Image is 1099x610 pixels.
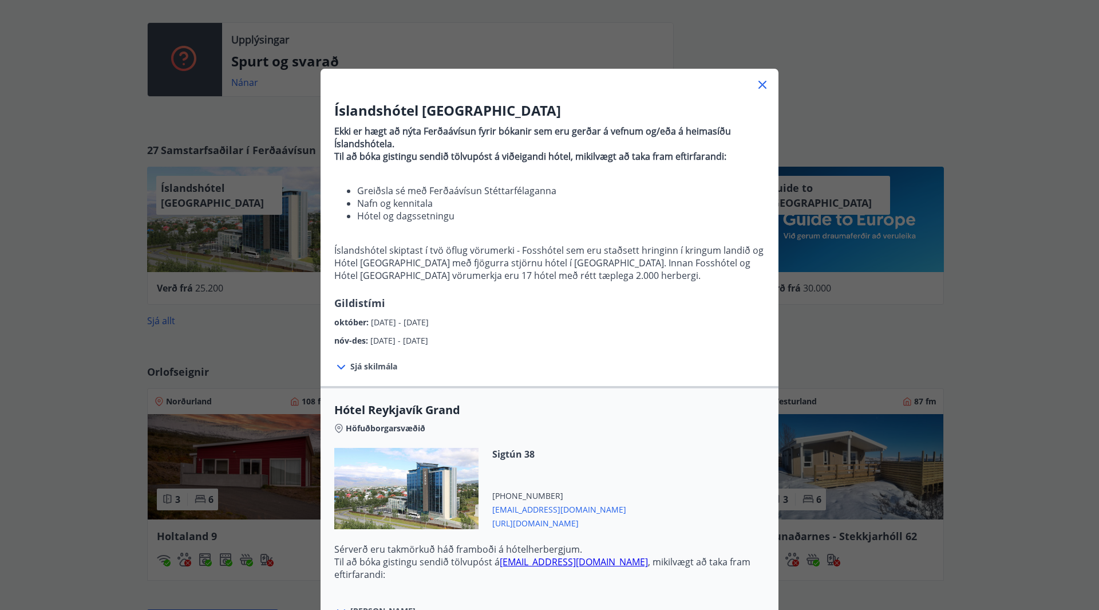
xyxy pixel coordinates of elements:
[492,515,626,529] span: [URL][DOMAIN_NAME]
[492,490,626,502] span: [PHONE_NUMBER]
[357,210,765,222] li: Hótel og dagssetningu
[370,335,428,346] span: [DATE] - [DATE]
[334,335,370,346] span: nóv-des :
[334,244,765,282] p: Íslandshótel skiptast í tvö öflug vörumerki - Fosshótel sem eru staðsett hringinn í kringum landi...
[350,361,397,372] span: Sjá skilmála
[357,197,765,210] li: Nafn og kennitala
[334,402,765,418] span: Hótel Reykjavík Grand
[346,423,425,434] span: Höfuðborgarsvæðið
[371,317,429,328] span: [DATE] - [DATE]
[334,125,731,150] strong: Ekki er hægt að nýta Ferðaávísun fyrir bókanir sem eru gerðar á vefnum og/eða á heimasíðu Íslands...
[334,296,385,310] span: Gildistími
[500,556,648,568] a: [EMAIL_ADDRESS][DOMAIN_NAME]
[492,502,626,515] span: [EMAIL_ADDRESS][DOMAIN_NAME]
[334,543,765,556] p: Sérverð eru takmörkuð háð framboði á hótelherbergjum.
[357,184,765,197] li: Greiðsla sé með Ferðaávísun Stéttarfélaganna
[492,448,626,461] span: Sigtún 38
[357,590,765,603] li: Greiðsla sé með Ferðaávísun Stéttarfélaganna
[334,317,371,328] span: október :
[334,150,726,163] strong: Til að bóka gistingu sendið tölvupóst á viðeigandi hótel, mikilvægt að taka fram eftirfarandi:
[334,556,765,581] p: Til að bóka gistingu sendið tölvupóst á , mikilvægt að taka fram eftirfarandi:
[334,101,765,120] h3: Íslandshótel [GEOGRAPHIC_DATA]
